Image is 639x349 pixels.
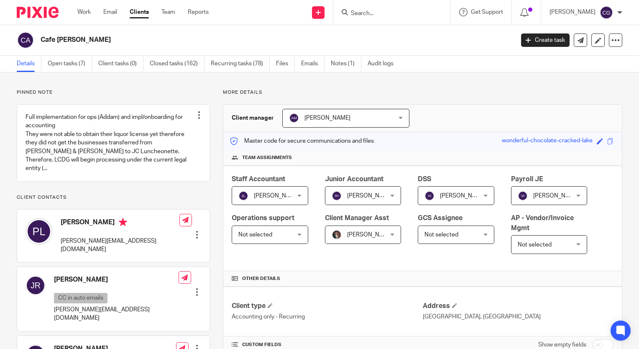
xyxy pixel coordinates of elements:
span: [PERSON_NAME] [254,193,300,199]
span: Junior Accountant [325,176,383,182]
span: [PERSON_NAME] [304,115,350,121]
p: [PERSON_NAME][EMAIL_ADDRESS][DOMAIN_NAME] [54,305,179,323]
span: Not selected [424,232,458,238]
a: Details [17,56,41,72]
a: Reports [188,8,209,16]
img: svg%3E [332,191,342,201]
p: More details [223,89,622,96]
img: Profile%20picture%20JUS.JPG [332,230,342,240]
img: Pixie [17,7,59,18]
h2: Cafe [PERSON_NAME] [41,36,415,44]
span: Client Manager Asst [325,215,389,221]
img: svg%3E [17,31,34,49]
h3: Client manager [232,114,274,122]
span: Staff Accountant [232,176,285,182]
a: Notes (1) [331,56,361,72]
a: Client tasks (0) [98,56,143,72]
p: Client contacts [17,194,210,201]
div: wonderful-chocolate-cracked-lake [502,136,593,146]
img: svg%3E [26,218,52,245]
span: Team assignments [242,154,292,161]
h4: [PERSON_NAME] [61,218,179,228]
h4: Client type [232,302,422,311]
a: Email [103,8,117,16]
a: Emails [301,56,325,72]
label: Show empty fields [538,341,586,349]
img: svg%3E [289,113,299,123]
img: svg%3E [26,275,46,295]
i: Primary [119,218,127,226]
h4: CUSTOM FIELDS [232,341,422,348]
a: Closed tasks (162) [150,56,204,72]
p: Pinned note [17,89,210,96]
h4: [PERSON_NAME] [54,275,179,284]
span: [PERSON_NAME] [347,193,393,199]
span: Get Support [471,9,503,15]
span: Not selected [518,242,552,248]
img: svg%3E [518,191,528,201]
h4: Address [423,302,613,311]
a: Recurring tasks (78) [211,56,270,72]
p: Master code for secure communications and files [230,137,374,145]
p: CC in auto emails [54,293,107,303]
a: Team [161,8,175,16]
span: Other details [242,275,280,282]
img: svg%3E [424,191,435,201]
span: AP - Vendor/Invoice Mgmt [511,215,574,231]
img: svg%3E [600,6,613,19]
img: svg%3E [238,191,248,201]
span: DSS [418,176,431,182]
span: [PERSON_NAME] [440,193,486,199]
span: GCS Assignee [418,215,463,221]
span: [PERSON_NAME] [347,232,393,238]
p: [PERSON_NAME][EMAIL_ADDRESS][DOMAIN_NAME] [61,237,179,254]
a: Create task [521,33,570,47]
p: [PERSON_NAME] [550,8,596,16]
span: Payroll JE [511,176,543,182]
span: [PERSON_NAME] [533,193,579,199]
p: Accounting only - Recurring [232,313,422,321]
span: Operations support [232,215,294,221]
input: Search [350,10,425,18]
a: Clients [130,8,149,16]
span: Not selected [238,232,272,238]
a: Work [77,8,91,16]
a: Open tasks (7) [48,56,92,72]
a: Files [276,56,295,72]
p: [GEOGRAPHIC_DATA], [GEOGRAPHIC_DATA] [423,313,613,321]
a: Audit logs [368,56,400,72]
